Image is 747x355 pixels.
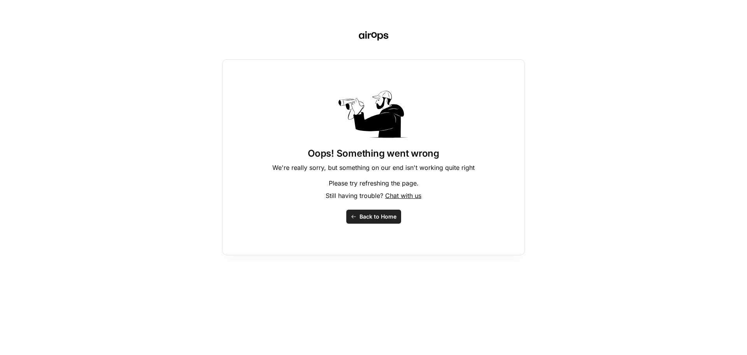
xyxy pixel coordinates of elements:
h1: Oops! Something went wrong [308,147,439,160]
button: Back to Home [346,210,401,224]
p: We're really sorry, but something on our end isn't working quite right [272,163,475,172]
p: Please try refreshing the page. [329,178,419,188]
span: Chat with us [385,192,421,200]
p: Still having trouble? [326,191,421,200]
span: Back to Home [359,213,396,221]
